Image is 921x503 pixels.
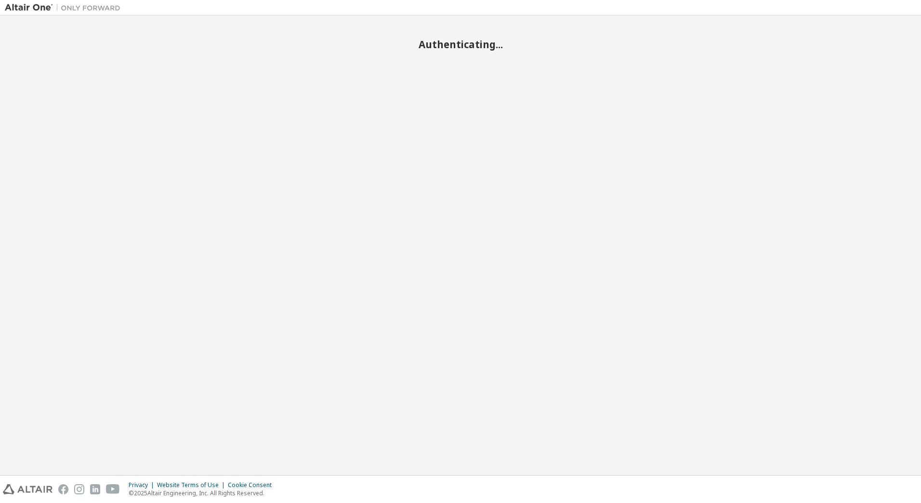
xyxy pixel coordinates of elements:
div: Website Terms of Use [157,481,228,489]
img: altair_logo.svg [3,484,53,494]
img: facebook.svg [58,484,68,494]
div: Cookie Consent [228,481,277,489]
img: instagram.svg [74,484,84,494]
img: youtube.svg [106,484,120,494]
h2: Authenticating... [5,38,916,51]
p: © 2025 Altair Engineering, Inc. All Rights Reserved. [129,489,277,497]
div: Privacy [129,481,157,489]
img: Altair One [5,3,125,13]
img: linkedin.svg [90,484,100,494]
